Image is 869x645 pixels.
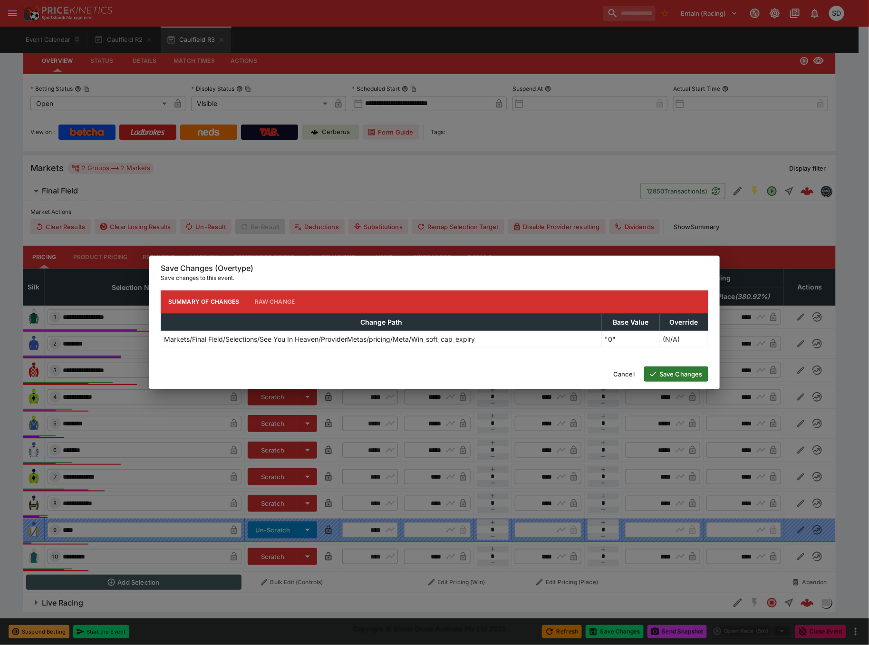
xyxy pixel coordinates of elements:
[161,290,247,313] button: Summary of Changes
[164,334,475,344] p: Markets/Final Field/Selections/See You In Heaven/ProviderMetas/pricing/Meta/Win_soft_cap_expiry
[602,313,660,331] th: Base Value
[161,263,708,273] h6: Save Changes (Overtype)
[161,273,708,283] p: Save changes to this event.
[608,366,640,382] button: Cancel
[660,313,708,331] th: Override
[602,331,660,347] td: "0"
[161,313,602,331] th: Change Path
[644,366,708,382] button: Save Changes
[247,290,303,313] button: Raw Change
[660,331,708,347] td: (N/A)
